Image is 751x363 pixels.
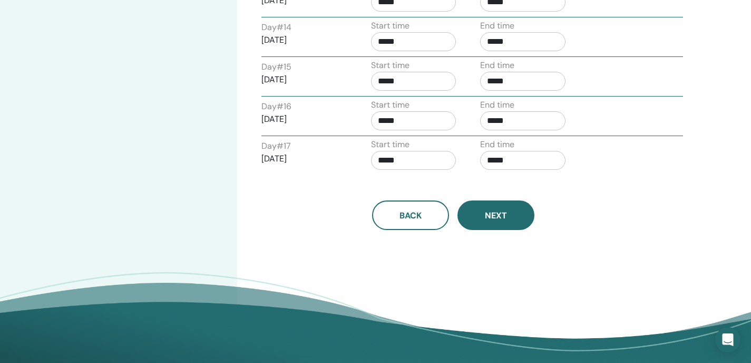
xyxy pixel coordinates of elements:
[261,113,347,126] p: [DATE]
[371,20,409,32] label: Start time
[261,152,347,165] p: [DATE]
[372,200,449,230] button: Back
[371,99,409,111] label: Start time
[485,210,507,221] span: Next
[261,140,291,152] label: Day # 17
[480,99,514,111] label: End time
[480,20,514,32] label: End time
[371,138,409,151] label: Start time
[261,100,291,113] label: Day # 16
[399,210,422,221] span: Back
[457,200,534,230] button: Next
[261,61,291,73] label: Day # 15
[480,138,514,151] label: End time
[715,327,740,352] div: Open Intercom Messenger
[261,21,291,34] label: Day # 14
[261,34,347,46] p: [DATE]
[371,59,409,72] label: Start time
[261,73,347,86] p: [DATE]
[480,59,514,72] label: End time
